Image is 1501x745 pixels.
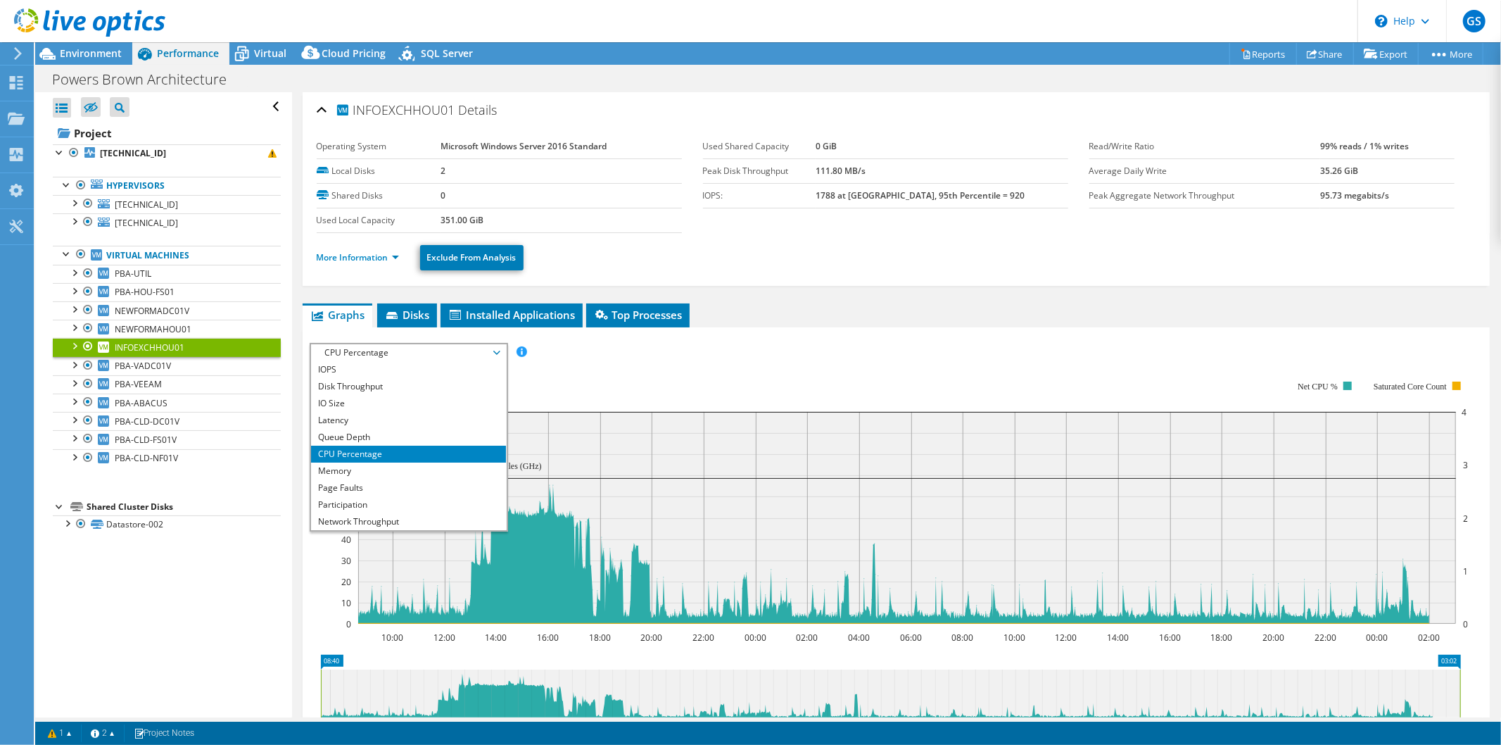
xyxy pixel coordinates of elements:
span: PBA-VADC01V [115,360,171,372]
text: 30 [341,555,351,567]
a: PBA-UTIL [53,265,281,283]
span: Installed Applications [448,308,576,322]
text: 16:00 [1159,632,1181,644]
label: Peak Disk Throughput [703,164,816,178]
a: PBA-HOU-FS01 [53,283,281,301]
label: Shared Disks [317,189,441,203]
span: Environment [60,46,122,60]
text: 20:00 [640,632,662,644]
b: Microsoft Windows Server 2016 Standard [441,140,607,152]
a: PBA-VEEAM [53,375,281,394]
b: 0 GiB [816,140,837,152]
a: INFOEXCHHOU01 [53,338,281,356]
span: PBA-CLD-NF01V [115,452,178,464]
a: PBA-CLD-NF01V [53,449,281,468]
label: Average Daily Write [1089,164,1320,178]
text: 22:00 [1315,632,1336,644]
text: 00:00 [1366,632,1388,644]
text: 20:00 [1262,632,1284,644]
b: 351.00 GiB [441,214,483,226]
text: 02:00 [796,632,818,644]
b: [TECHNICAL_ID] [100,147,166,159]
a: Project Notes [124,725,204,742]
a: Virtual Machines [53,246,281,264]
text: 14:00 [485,632,507,644]
text: 0 [346,618,351,630]
text: 20 [341,576,351,588]
li: Page Faults [311,480,506,496]
span: Graphs [310,308,365,322]
a: PBA-CLD-DC01V [53,412,281,430]
a: Export [1353,43,1419,65]
text: 22:00 [692,632,714,644]
li: Memory [311,463,506,480]
label: Operating System [317,139,441,154]
text: 00:00 [745,632,766,644]
a: Share [1296,43,1354,65]
b: 1788 at [GEOGRAPHIC_DATA], 95th Percentile = 920 [816,189,1025,201]
text: 10:00 [381,632,403,644]
a: PBA-VADC01V [53,357,281,375]
span: NEWFORMADC01V [115,305,189,317]
text: 08:00 [951,632,973,644]
li: Participation [311,496,506,513]
a: [TECHNICAL_ID] [53,213,281,232]
span: [TECHNICAL_ID] [115,217,178,229]
span: Virtual [254,46,286,60]
span: INFOEXCHHOU01 [115,342,184,353]
a: More Information [317,251,399,263]
span: PBA-CLD-FS01V [115,434,177,446]
div: Shared Cluster Disks [87,499,281,515]
text: 02:00 [1418,632,1440,644]
li: IOPS [311,361,506,378]
text: 18:00 [1210,632,1232,644]
span: SQL Server [421,46,473,60]
text: 04:00 [848,632,870,644]
li: IO Size [311,395,506,412]
span: [TECHNICAL_ID] [115,199,178,211]
label: IOPS: [703,189,816,203]
text: 12:00 [433,632,455,644]
a: Reports [1229,43,1297,65]
a: [TECHNICAL_ID] [53,144,281,163]
span: PBA-VEEAM [115,378,162,390]
b: 2 [441,165,445,177]
text: 06:00 [900,632,922,644]
text: 4 [1462,406,1467,418]
label: Read/Write Ratio [1089,139,1320,154]
text: Net CPU % [1298,382,1338,392]
span: CPU Percentage [318,344,499,361]
text: 10 [341,597,351,609]
span: Disks [384,308,430,322]
span: Top Processes [593,308,683,322]
text: 2 [1463,513,1468,525]
a: 2 [81,725,125,742]
text: 1 [1463,565,1468,577]
a: 1 [38,725,82,742]
span: PBA-CLD-DC01V [115,415,179,427]
a: More [1418,43,1483,65]
a: Exclude From Analysis [420,245,524,270]
li: CPU Percentage [311,446,506,463]
a: NEWFORMADC01V [53,301,281,320]
a: Datastore-002 [53,515,281,534]
span: Cloud Pricing [322,46,386,60]
a: PBA-ABACUS [53,394,281,412]
b: 99% reads / 1% writes [1320,140,1409,152]
text: 16:00 [537,632,559,644]
b: 35.26 GiB [1320,165,1358,177]
li: Network Throughput [311,513,506,530]
b: 0 [441,189,445,201]
span: NEWFORMAHOU01 [115,323,191,335]
label: Used Local Capacity [317,213,441,227]
h1: Powers Brown Architecture [46,72,248,87]
text: 40 [341,534,351,546]
li: Queue Depth [311,429,506,446]
a: Hypervisors [53,177,281,195]
a: NEWFORMAHOU01 [53,320,281,338]
text: 0 [1463,618,1468,630]
svg: \n [1375,15,1388,27]
a: [TECHNICAL_ID] [53,195,281,213]
label: Local Disks [317,164,441,178]
text: 18:00 [589,632,611,644]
